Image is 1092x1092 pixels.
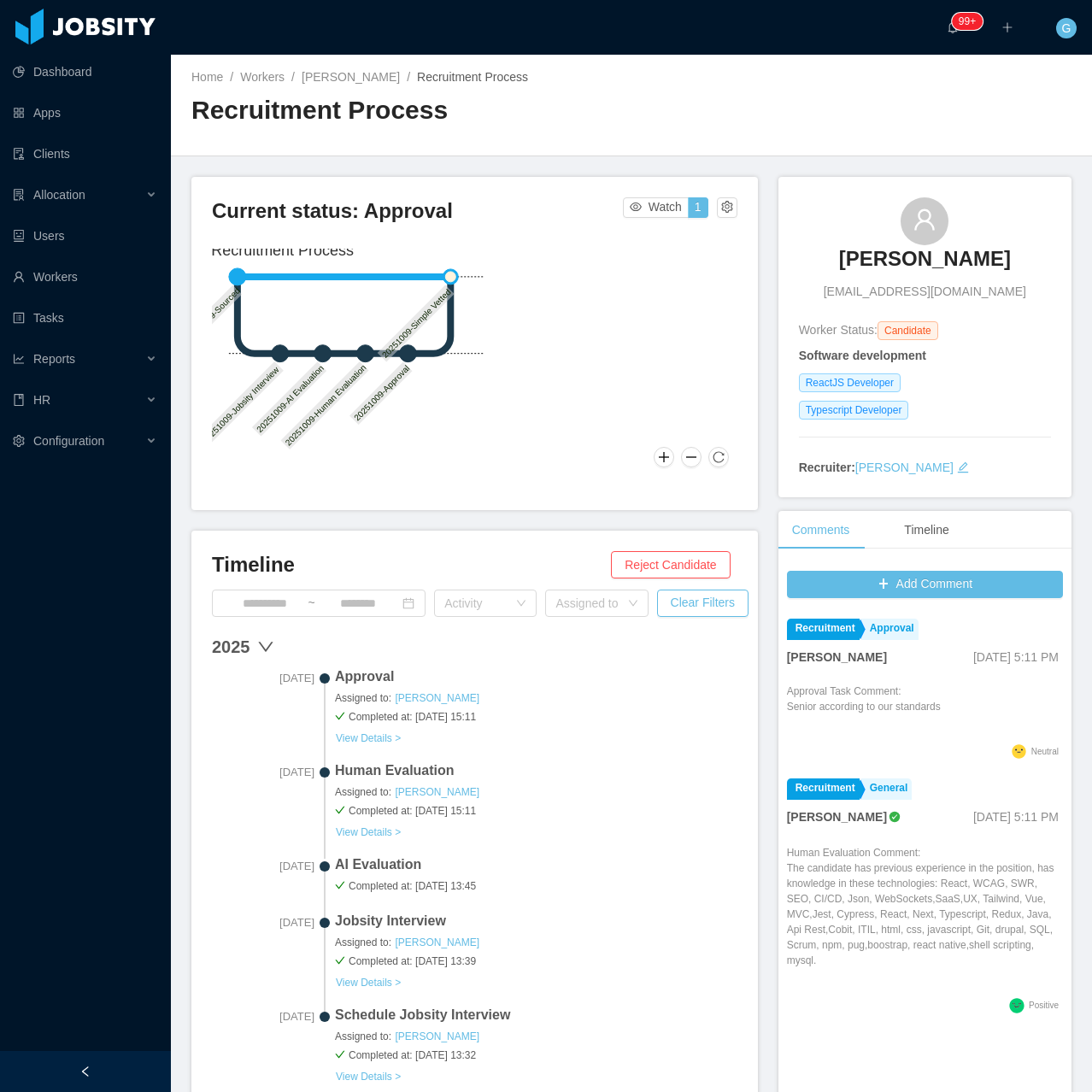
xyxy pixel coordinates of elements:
text: 20251009-AI Evaluation [255,363,326,434]
a: View Details > [335,825,402,838]
button: View Details > [335,976,402,989]
button: icon: plusAdd Comment [787,571,1063,598]
a: [PERSON_NAME] [855,461,954,474]
button: Zoom In [654,447,674,467]
span: G [1062,18,1071,38]
span: [DATE] [212,1008,314,1025]
p: The candidate has previous experience in the position, has knowledge in these technologies: React... [787,860,1063,968]
span: [DATE] 5:11 PM [973,650,1059,664]
span: Allocation [33,188,85,202]
div: Comments [778,511,864,549]
span: Schedule Jobsity Interview [335,1005,737,1025]
span: / [407,70,410,84]
i: icon: solution [13,189,25,201]
i: icon: down [628,598,638,610]
a: [PERSON_NAME] [394,936,480,949]
a: [PERSON_NAME] [839,245,1011,283]
div: Approval Task Comment: [787,684,941,740]
span: Completed at: [DATE] 13:39 [335,954,737,969]
a: icon: pie-chartDashboard [13,55,157,89]
span: Configuration [33,434,104,448]
sup: 239 [952,13,983,30]
span: Assigned to: [335,935,737,950]
span: [DATE] [212,670,314,687]
i: icon: check [335,711,345,721]
span: Completed at: [DATE] 13:45 [335,878,737,894]
button: 1 [688,197,708,218]
i: icon: down [516,598,526,610]
h3: Timeline [212,551,611,578]
i: icon: plus [1001,21,1013,33]
text: 20251009-Human Evaluation [284,363,368,448]
a: Recruitment [787,778,860,800]
strong: Recruiter: [799,461,855,474]
span: Assigned to: [335,784,737,800]
button: Reset Zoom [708,447,729,467]
span: Positive [1029,1001,1059,1010]
span: Completed at: [DATE] 15:11 [335,709,737,725]
text: 20251009-Jobsity Interview [201,365,281,445]
div: Assigned to [555,595,619,612]
span: Neutral [1031,747,1059,756]
i: icon: bell [947,21,959,33]
button: Clear Filters [657,590,749,617]
span: Worker Status: [799,323,878,337]
button: View Details > [335,731,402,745]
span: Jobsity Interview [335,911,737,931]
p: Senior according to our standards [787,699,941,714]
span: Completed at: [DATE] 13:32 [335,1048,737,1063]
button: icon: eyeWatch [623,197,689,218]
a: View Details > [335,1069,402,1083]
button: Zoom Out [681,447,702,467]
a: View Details > [335,975,402,989]
a: General [861,778,913,800]
span: / [291,70,295,84]
a: [PERSON_NAME] [394,691,480,705]
a: icon: auditClients [13,137,157,171]
text: 20251009-Sourced [185,286,243,344]
span: [DATE] [212,914,314,931]
h3: Current status: Approval [212,197,623,225]
button: icon: setting [717,197,737,218]
a: icon: userWorkers [13,260,157,294]
span: Approval [335,666,737,687]
div: Activity [444,595,508,612]
strong: Software development [799,349,926,362]
i: icon: book [13,394,25,406]
span: Typescript Developer [799,401,909,420]
a: icon: appstoreApps [13,96,157,130]
i: icon: check [335,1049,345,1060]
a: [PERSON_NAME] [394,1030,480,1043]
span: Completed at: [DATE] 15:11 [335,803,737,819]
a: View Details > [335,731,402,744]
a: Workers [240,70,285,84]
span: Assigned to: [335,690,737,706]
h3: [PERSON_NAME] [839,245,1011,273]
span: / [230,70,233,84]
span: down [257,638,274,655]
span: [EMAIL_ADDRESS][DOMAIN_NAME] [824,283,1026,301]
div: 2025 down [212,634,737,660]
i: icon: line-chart [13,353,25,365]
h2: Recruitment Process [191,93,631,128]
i: icon: setting [13,435,25,447]
i: icon: user [913,208,936,232]
div: Human Evaluation Comment: [787,845,1063,994]
span: Recruitment Process [417,70,528,84]
text: 20251009-Approval [353,363,412,422]
span: ReactJS Developer [799,373,901,392]
a: icon: profileTasks [13,301,157,335]
a: Recruitment [787,619,860,640]
i: icon: edit [957,461,969,473]
text: 20251009-Simple Vetted [381,287,454,360]
span: [DATE] 5:11 PM [973,810,1059,824]
span: Human Evaluation [335,760,737,781]
i: icon: calendar [402,597,414,609]
i: icon: check [335,880,345,890]
span: Assigned to: [335,1029,737,1044]
span: Candidate [878,321,938,340]
button: View Details > [335,1070,402,1083]
i: icon: check [335,805,345,815]
a: Home [191,70,223,84]
strong: [PERSON_NAME] [787,810,887,824]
